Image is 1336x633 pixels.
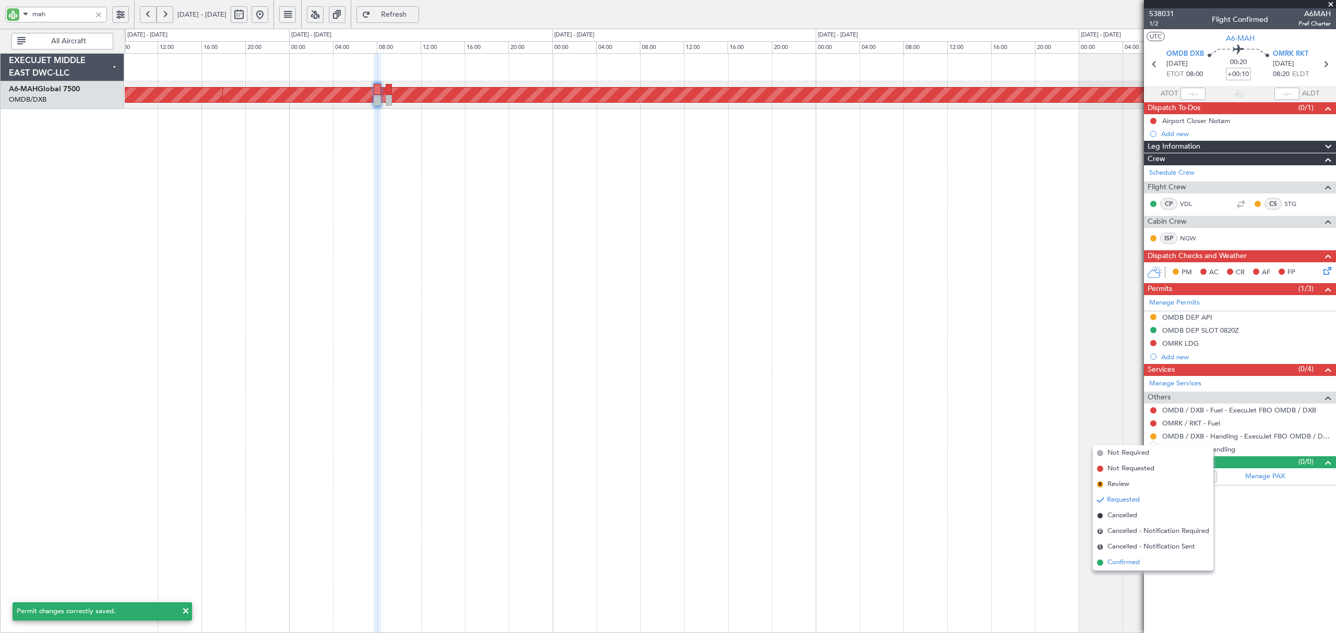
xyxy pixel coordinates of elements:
[1149,168,1195,178] a: Schedule Crew
[818,31,858,40] div: [DATE] - [DATE]
[1245,471,1285,482] a: Manage PAX
[177,10,226,19] span: [DATE] - [DATE]
[11,33,113,50] button: All Aircraft
[1162,406,1316,415] a: OMDB / DXB - Fuel - ExecuJet FBO OMDB / DXB
[1186,69,1203,80] span: 08:00
[903,41,947,54] div: 08:00
[1298,456,1314,467] span: (0/0)
[1180,234,1203,243] a: NGW
[1230,57,1247,68] span: 00:20
[1162,339,1199,348] div: OMRK LDG
[1149,298,1200,308] a: Manage Permits
[1298,283,1314,294] span: (1/3)
[1081,31,1121,40] div: [DATE] - [DATE]
[1284,199,1308,209] a: STG
[1147,32,1165,41] button: UTC
[596,41,640,54] div: 04:00
[1097,528,1103,534] span: R
[1148,364,1175,376] span: Services
[464,41,508,54] div: 16:00
[1148,250,1247,262] span: Dispatch Checks and Weather
[1107,542,1195,552] span: Cancelled - Notification Sent
[1149,8,1174,19] span: 538031
[245,41,289,54] div: 20:00
[1292,69,1309,80] span: ELDT
[816,41,860,54] div: 00:00
[158,41,201,54] div: 12:00
[1097,481,1103,488] span: R
[1123,41,1166,54] div: 04:00
[1097,544,1103,550] span: S
[421,41,464,54] div: 12:00
[377,41,421,54] div: 08:00
[1298,363,1314,374] span: (0/4)
[1035,41,1079,54] div: 20:00
[552,41,596,54] div: 00:00
[772,41,816,54] div: 20:00
[860,41,903,54] div: 04:00
[1166,49,1204,59] span: OMDB DXB
[1298,19,1331,28] span: Pref Charter
[1162,313,1212,322] div: OMDB DEP API
[373,11,415,18] span: Refresh
[127,31,168,40] div: [DATE] - [DATE]
[1148,153,1165,165] span: Crew
[1107,526,1209,537] span: Cancelled - Notification Required
[1298,102,1314,113] span: (0/1)
[1236,267,1245,278] span: CR
[1148,102,1200,114] span: Dispatch To-Dos
[947,41,991,54] div: 12:00
[289,41,333,54] div: 00:00
[1273,49,1308,59] span: OMRK RKT
[1161,352,1331,361] div: Add new
[1107,510,1137,521] span: Cancelled
[1148,181,1186,193] span: Flight Crew
[1107,495,1140,505] span: Requested
[1265,198,1282,210] div: CS
[1107,464,1154,474] span: Not Requested
[1180,88,1206,100] input: --:--
[1209,267,1219,278] span: AC
[1107,479,1129,490] span: Review
[1262,267,1270,278] span: AF
[640,41,684,54] div: 08:00
[1160,233,1177,244] div: ISP
[356,6,419,23] button: Refresh
[1148,216,1187,228] span: Cabin Crew
[554,31,594,40] div: [DATE] - [DATE]
[1212,14,1268,25] div: Flight Confirmed
[991,41,1035,54] div: 16:00
[1148,283,1172,295] span: Permits
[727,41,771,54] div: 16:00
[9,86,38,93] span: A6-MAH
[114,41,158,54] div: 08:00
[1149,379,1201,389] a: Manage Services
[28,38,110,45] span: All Aircraft
[1148,141,1200,153] span: Leg Information
[1162,419,1220,428] a: OMRK / RKT - Fuel
[1162,116,1230,125] div: Airport Closer Notam
[1287,267,1295,278] span: FP
[508,41,552,54] div: 20:00
[1161,129,1331,138] div: Add new
[1273,69,1290,80] span: 08:20
[17,606,176,617] div: Permit changes correctly saved.
[9,86,80,93] a: A6-MAHGlobal 7500
[1298,8,1331,19] span: A6MAH
[9,95,46,104] a: OMDB/DXB
[333,41,377,54] div: 04:00
[684,41,727,54] div: 12:00
[1162,326,1239,335] div: OMDB DEP SLOT 0820Z
[1162,445,1235,454] a: OMRK / RKT - Handling
[1107,448,1149,458] span: Not Required
[1161,89,1178,99] span: ATOT
[291,31,331,40] div: [DATE] - [DATE]
[32,6,91,22] input: A/C (Reg. or Type)
[1148,392,1171,404] span: Others
[1302,89,1319,99] span: ALDT
[1166,59,1188,69] span: [DATE]
[1107,557,1140,568] span: Confirmed
[1162,432,1331,441] a: OMDB / DXB - Handling - ExecuJet FBO OMDB / DXB
[1160,198,1177,210] div: CP
[1166,69,1184,80] span: ETOT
